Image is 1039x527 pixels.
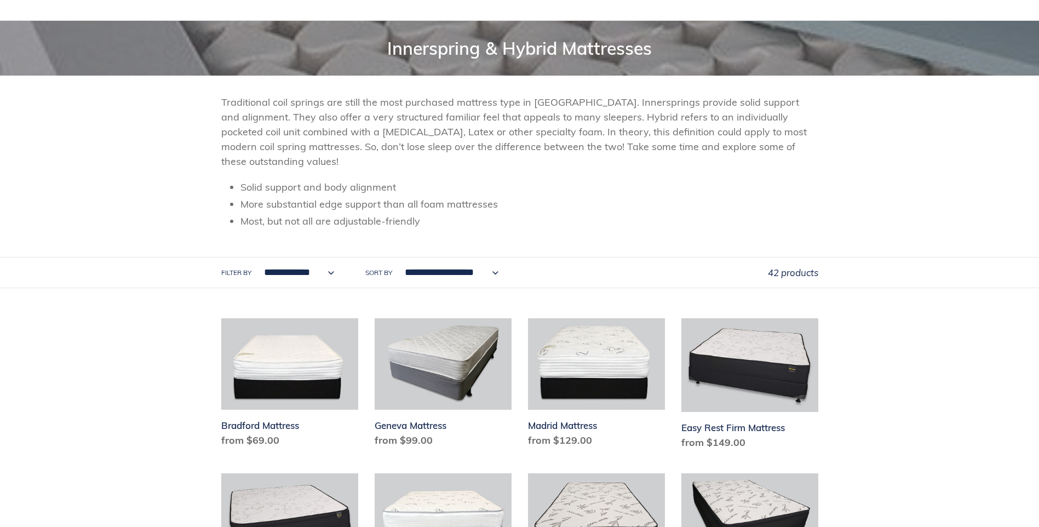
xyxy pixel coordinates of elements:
li: More substantial edge support than all foam mattresses [240,197,818,211]
li: Most, but not all are adjustable-friendly [240,214,818,228]
span: Innerspring & Hybrid Mattresses [387,37,652,59]
a: Geneva Mattress [375,318,512,452]
span: 42 products [768,267,818,278]
a: Bradford Mattress [221,318,358,452]
label: Sort by [365,268,392,278]
li: Solid support and body alignment [240,180,818,194]
p: Traditional coil springs are still the most purchased mattress type in [GEOGRAPHIC_DATA]. Innersp... [221,95,818,169]
label: Filter by [221,268,251,278]
a: Madrid Mattress [528,318,665,452]
a: Easy Rest Firm Mattress [681,318,818,454]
